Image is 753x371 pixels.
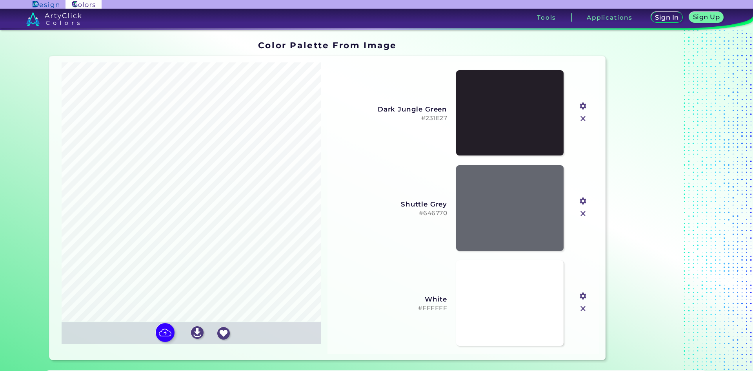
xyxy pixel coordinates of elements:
[578,113,588,124] img: icon_close.svg
[587,15,633,20] h3: Applications
[334,105,447,113] h3: Dark Jungle Green
[537,15,556,20] h3: Tools
[26,12,82,26] img: logo_artyclick_colors_white.svg
[156,323,175,342] img: icon picture
[656,15,678,20] h5: Sign In
[334,210,447,217] h5: #646770
[652,13,681,22] a: Sign In
[191,326,204,339] img: icon_download_white.svg
[334,305,447,312] h5: #FFFFFF
[258,39,397,51] h1: Color Palette From Image
[334,200,447,208] h3: Shuttle Grey
[217,327,230,340] img: icon_favourite_white.svg
[578,303,588,314] img: icon_close.svg
[694,14,718,20] h5: Sign Up
[334,295,447,303] h3: White
[578,208,588,219] img: icon_close.svg
[334,115,447,122] h5: #231E27
[691,13,722,22] a: Sign Up
[33,1,59,8] img: ArtyClick Design logo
